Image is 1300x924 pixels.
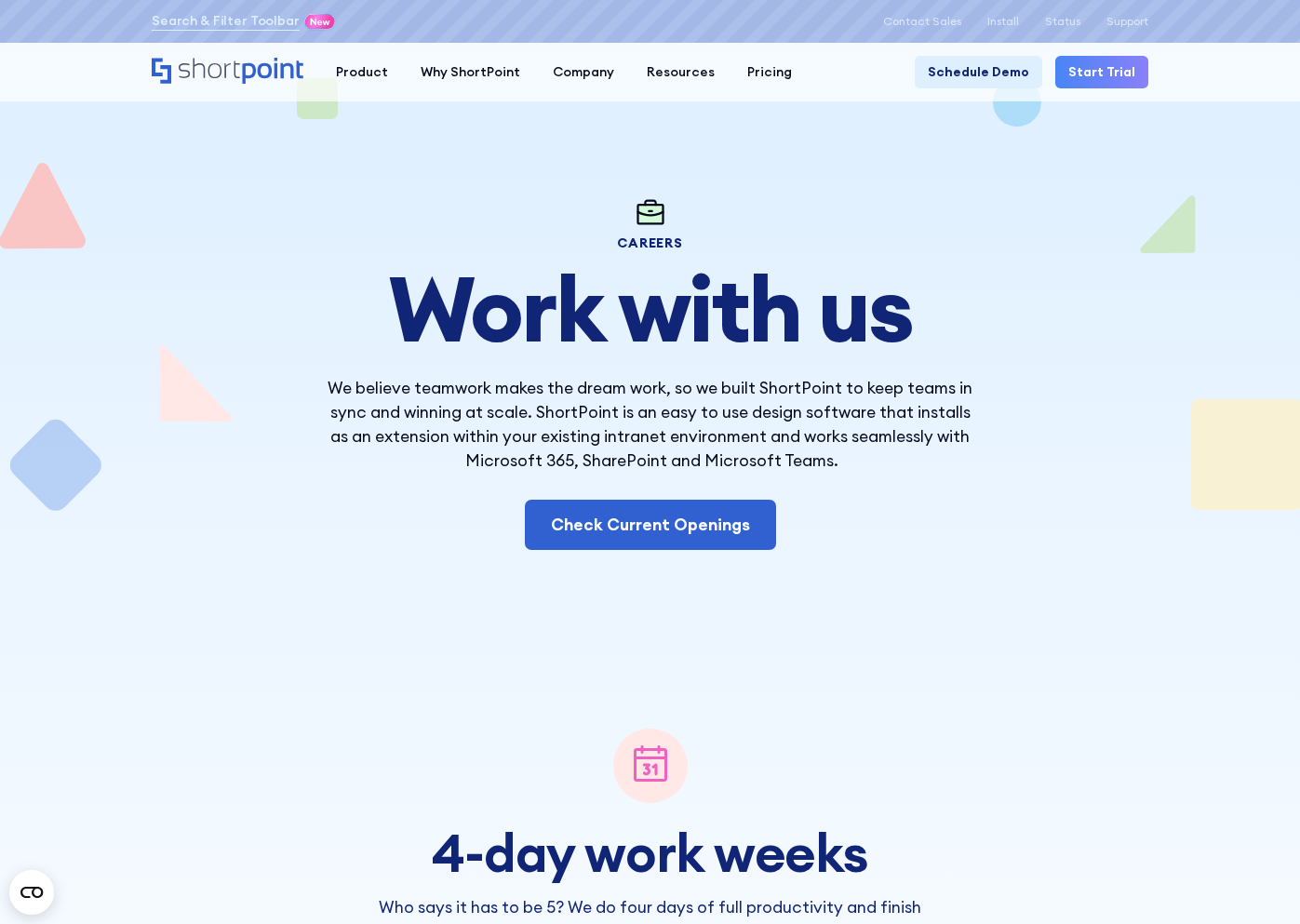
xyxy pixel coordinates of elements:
div: Product [336,62,388,82]
button: Open CMP widget [9,870,54,915]
a: Start Trial [1055,56,1148,88]
a: Install [987,15,1019,28]
a: Pricing [730,56,808,88]
a: Why ShortPoint [404,56,536,88]
a: Schedule Demo [915,56,1042,88]
h3: 4-day work weeks [365,824,935,882]
div: Pricing [747,62,792,82]
a: Home [152,58,303,86]
h1: careers [325,237,976,248]
a: Company [536,56,630,88]
div: Company [553,62,614,82]
a: Support [1106,15,1148,28]
a: Status [1045,15,1080,28]
iframe: Chat Widget [1207,835,1300,924]
h2: Work with us [325,268,976,349]
a: Product [319,56,404,88]
div: Resources [647,62,715,82]
p: We believe teamwork makes the dream work, so we built ShortPoint to keep teams in sync and winnin... [325,376,976,474]
a: Resources [630,56,730,88]
div: Why ShortPoint [421,62,520,82]
a: Check Current Openings [525,500,776,550]
a: Search & Filter Toolbar [152,11,300,31]
a: Contact Sales [883,15,961,28]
